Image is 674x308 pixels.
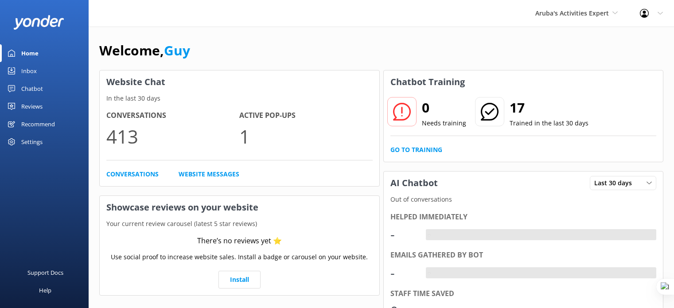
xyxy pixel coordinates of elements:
[390,224,417,245] div: -
[426,267,432,279] div: -
[510,118,588,128] p: Trained in the last 30 days
[384,195,663,204] p: Out of conversations
[100,70,379,94] h3: Website Chat
[390,250,657,261] div: Emails gathered by bot
[594,178,637,188] span: Last 30 days
[21,115,55,133] div: Recommend
[21,44,39,62] div: Home
[197,235,282,247] div: There’s no reviews yet ⭐
[422,97,466,118] h2: 0
[390,211,657,223] div: Helped immediately
[100,94,379,103] p: In the last 30 days
[100,196,379,219] h3: Showcase reviews on your website
[218,271,261,289] a: Install
[13,15,64,30] img: yonder-white-logo.png
[384,172,444,195] h3: AI Chatbot
[239,110,372,121] h4: Active Pop-ups
[100,219,379,229] p: Your current review carousel (latest 5 star reviews)
[21,80,43,97] div: Chatbot
[384,70,471,94] h3: Chatbot Training
[39,281,51,299] div: Help
[390,288,657,300] div: Staff time saved
[390,145,442,155] a: Go to Training
[21,133,43,151] div: Settings
[164,41,190,59] a: Guy
[510,97,588,118] h2: 17
[239,121,372,151] p: 1
[111,252,368,262] p: Use social proof to increase website sales. Install a badge or carousel on your website.
[179,169,239,179] a: Website Messages
[106,169,159,179] a: Conversations
[21,62,37,80] div: Inbox
[390,262,417,284] div: -
[426,229,432,241] div: -
[422,118,466,128] p: Needs training
[99,40,190,61] h1: Welcome,
[106,110,239,121] h4: Conversations
[535,9,609,17] span: Aruba's Activities Expert
[21,97,43,115] div: Reviews
[106,121,239,151] p: 413
[27,264,63,281] div: Support Docs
